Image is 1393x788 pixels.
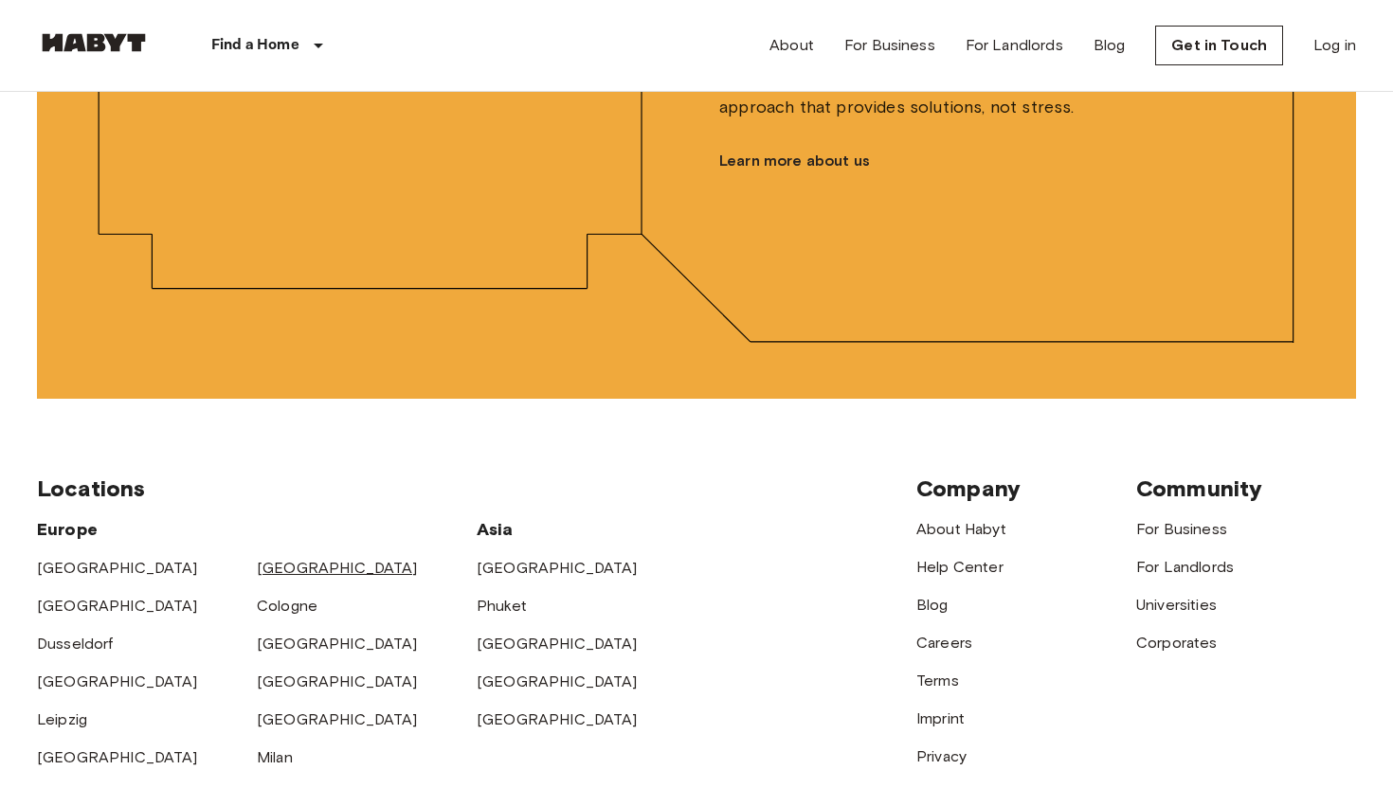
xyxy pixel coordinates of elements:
[477,559,638,577] a: [GEOGRAPHIC_DATA]
[1136,520,1227,538] a: For Business
[1136,634,1218,652] a: Corporates
[916,596,949,614] a: Blog
[719,150,1273,172] a: Learn more about us
[211,34,299,57] p: Find a Home
[916,520,1006,538] a: About Habyt
[477,710,638,728] a: [GEOGRAPHIC_DATA]
[37,33,151,52] img: Habyt
[916,747,967,765] a: Privacy
[916,709,965,727] a: Imprint
[1155,26,1283,65] a: Get in Touch
[37,748,198,766] a: [GEOGRAPHIC_DATA]
[37,475,145,502] span: Locations
[844,34,935,57] a: For Business
[37,635,114,653] a: Dusseldorf
[916,634,972,652] a: Careers
[257,710,418,728] a: [GEOGRAPHIC_DATA]
[257,748,293,766] a: Milan
[257,672,418,690] a: [GEOGRAPHIC_DATA]
[477,519,514,540] span: Asia
[966,34,1063,57] a: For Landlords
[37,559,198,577] a: [GEOGRAPHIC_DATA]
[37,597,198,615] a: [GEOGRAPHIC_DATA]
[1094,34,1126,57] a: Blog
[769,34,814,57] a: About
[37,519,98,540] span: Europe
[37,710,87,728] a: Leipzig
[477,635,638,653] a: [GEOGRAPHIC_DATA]
[257,559,418,577] a: [GEOGRAPHIC_DATA]
[1136,596,1217,614] a: Universities
[1136,475,1262,502] span: Community
[1136,558,1234,576] a: For Landlords
[916,672,959,689] a: Terms
[477,597,527,615] a: Phuket
[916,558,1004,576] a: Help Center
[477,672,638,690] a: [GEOGRAPHIC_DATA]
[1313,34,1356,57] a: Log in
[37,672,198,690] a: [GEOGRAPHIC_DATA]
[257,597,317,615] a: Cologne
[916,475,1021,502] span: Company
[257,635,418,653] a: [GEOGRAPHIC_DATA]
